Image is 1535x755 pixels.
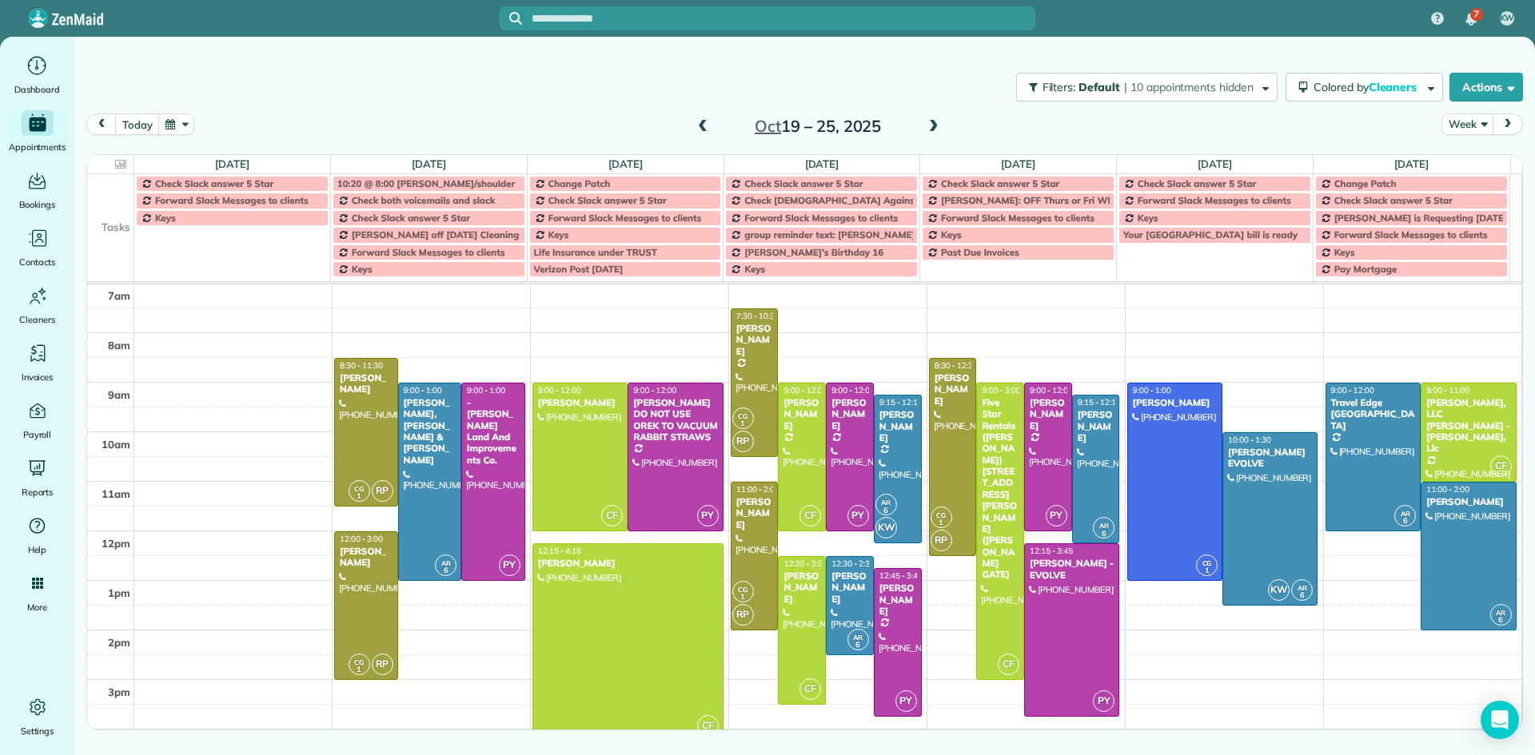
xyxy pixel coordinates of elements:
[981,397,1019,581] div: Five Star Rentals ([PERSON_NAME]) [STREET_ADDRESS][PERSON_NAME] ([PERSON_NAME] GATE)
[21,723,54,739] span: Settings
[548,177,611,189] span: Change Patch
[1401,509,1410,518] span: AR
[931,530,952,551] span: RP
[19,312,55,328] span: Cleaners
[352,246,505,258] span: Forward Slack Messages to clients
[941,228,962,240] span: Keys
[1330,397,1417,431] div: Travel Edge [GEOGRAPHIC_DATA]
[354,484,364,493] span: CG
[1334,194,1453,206] span: Check Slack answer 5 Star
[738,411,748,420] span: CG
[1228,435,1271,445] span: 10:00 - 1:30
[6,694,68,739] a: Settings
[6,225,68,270] a: Contacts
[19,254,55,270] span: Contacts
[537,558,719,569] div: [PERSON_NAME]
[339,372,393,395] div: [PERSON_NAME]
[936,511,946,519] span: CG
[941,212,1094,224] span: Forward Slack Messages to clients
[1426,385,1469,395] span: 9:00 - 11:00
[102,537,130,550] span: 12pm
[1500,12,1515,25] span: KW
[466,397,520,466] div: - [PERSON_NAME] Land And Improvements Co.
[1001,157,1035,170] a: [DATE]
[1395,514,1415,529] small: 6
[783,397,821,431] div: [PERSON_NAME]
[935,360,978,371] span: 8:30 - 12:30
[1268,579,1290,601] span: KW
[354,658,364,666] span: CG
[1099,521,1109,530] span: AR
[783,558,827,569] span: 12:30 - 3:30
[108,586,130,599] span: 1pm
[1454,2,1488,37] div: 7 unread notifications
[982,385,1020,395] span: 9:00 - 3:00
[1078,80,1121,94] span: Default
[1016,73,1278,101] button: Filters: Default | 10 appointments hidden
[509,12,522,25] svg: Focus search
[941,177,1059,189] span: Check Slack answer 5 Star
[755,116,781,136] span: Oct
[441,558,451,567] span: AR
[14,81,60,97] span: Dashboard
[941,194,1134,206] span: [PERSON_NAME]: OFF Thurs or Fri WEEKLY
[28,542,47,558] span: Help
[499,554,520,576] span: PY
[108,339,130,352] span: 8am
[548,228,569,240] span: Keys
[1093,690,1114,712] span: PY
[736,323,774,357] div: [PERSON_NAME]
[736,496,774,530] div: [PERSON_NAME]
[744,228,915,240] span: group reminder text: [PERSON_NAME]
[601,505,623,527] span: CF
[155,177,273,189] span: Check Slack answer 5 Star
[548,212,702,224] span: Forward Slack Messages to clients
[881,498,891,507] span: AR
[537,397,623,408] div: [PERSON_NAME]
[108,388,130,401] span: 9am
[339,546,393,569] div: [PERSON_NAME]
[372,654,393,675] span: RP
[1481,701,1519,739] div: Open Intercom Messenger
[6,398,68,443] a: Payroll
[404,385,442,395] span: 9:00 - 1:00
[783,385,827,395] span: 9:00 - 12:00
[1124,80,1254,94] span: | 10 appointments hidden
[22,369,54,385] span: Invoices
[215,157,249,170] a: [DATE]
[340,534,383,544] span: 12:00 - 3:00
[6,110,68,155] a: Appointments
[1202,558,1212,567] span: CG
[1334,263,1397,275] span: Pay Mortgage
[1138,212,1158,224] span: Keys
[744,263,765,275] span: Keys
[1292,588,1312,603] small: 6
[931,515,951,530] small: 1
[1334,246,1355,258] span: Keys
[102,487,130,500] span: 11am
[1123,228,1298,240] span: Your [GEOGRAPHIC_DATA] bill is ready
[1078,397,1121,407] span: 9:15 - 12:15
[86,113,117,135] button: prev
[372,480,393,502] span: RP
[633,385,676,395] span: 9:00 - 12:00
[6,340,68,385] a: Invoices
[1043,80,1076,94] span: Filters:
[1425,397,1512,455] div: [PERSON_NAME], LLC [PERSON_NAME] - [PERSON_NAME], Llc
[1138,177,1256,189] span: Check Slack answer 5 Star
[831,570,869,605] div: [PERSON_NAME]
[1496,608,1505,617] span: AR
[697,505,719,527] span: PY
[538,546,581,556] span: 12:15 - 4:15
[831,558,875,569] span: 12:30 - 2:30
[1369,80,1420,94] span: Cleaners
[349,489,369,504] small: 1
[1029,397,1067,431] div: [PERSON_NAME]
[1138,194,1291,206] span: Forward Slack Messages to clients
[1331,385,1374,395] span: 9:00 - 12:00
[848,638,868,653] small: 6
[1197,563,1217,578] small: 1
[1314,80,1422,94] span: Colored by
[934,372,972,407] div: [PERSON_NAME]
[799,678,821,700] span: CF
